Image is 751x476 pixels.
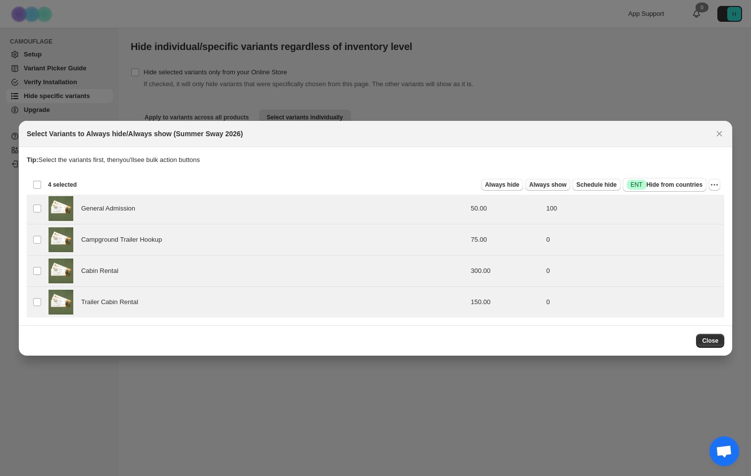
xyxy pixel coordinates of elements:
[529,181,566,189] span: Always show
[81,235,167,245] span: Campground Trailer Hookup
[572,179,620,191] button: Schedule hide
[544,255,724,286] td: 0
[544,286,724,317] td: 0
[27,155,724,165] p: Select the variants first, then you'll see bulk action buttons
[468,286,544,317] td: 150.00
[468,193,544,224] td: 50.00
[27,129,243,139] h2: Select Variants to Always hide/Always show (Summer Sway 2026)
[623,178,706,192] button: SuccessENTHide from countries
[49,259,73,283] img: SummerSway2026PDPTicket.png
[81,297,144,307] span: Trailer Cabin Rental
[49,290,73,315] img: SummerSway2026PDPTicket.png
[27,156,39,163] strong: Tip:
[525,179,570,191] button: Always show
[696,334,724,348] button: Close
[81,204,141,213] span: General Admission
[485,181,519,189] span: Always hide
[81,266,124,276] span: Cabin Rental
[544,224,724,255] td: 0
[49,227,73,252] img: SummerSway2026PDPTicket.png
[468,224,544,255] td: 75.00
[712,127,726,141] button: Close
[702,337,718,345] span: Close
[468,255,544,286] td: 300.00
[544,193,724,224] td: 100
[709,436,739,466] a: Open chat
[631,181,643,189] span: ENT
[627,180,702,190] span: Hide from countries
[48,181,77,189] span: 4 selected
[481,179,523,191] button: Always hide
[708,179,720,191] button: More actions
[49,196,73,221] img: SummerSway2026PDPTicket.png
[576,181,616,189] span: Schedule hide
